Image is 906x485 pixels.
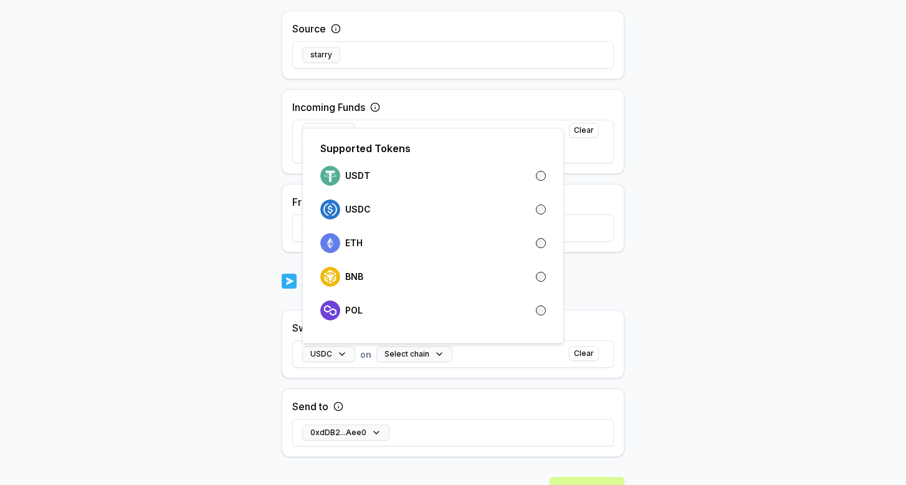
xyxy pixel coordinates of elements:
[302,346,355,362] button: USDC
[320,199,340,219] img: logo
[302,47,340,63] button: starry
[302,128,564,343] div: USDC
[320,300,340,320] img: logo
[345,171,370,181] p: USDT
[292,320,330,335] label: Swap to
[320,233,340,253] img: logo
[569,346,599,361] button: Clear
[292,399,328,414] label: Send to
[320,166,340,186] img: logo
[345,204,371,214] p: USDC
[302,272,336,290] p: Action
[345,272,363,282] p: BNB
[292,194,317,209] label: From
[320,267,340,287] img: logo
[345,238,363,248] p: ETH
[320,141,411,156] p: Supported Tokens
[569,123,599,138] button: Clear
[282,272,297,290] img: logo
[360,348,371,361] span: on
[345,305,363,315] p: POL
[302,425,389,441] button: 0xdDB2...Aee0
[302,123,355,139] button: USDC
[376,346,452,362] button: Select chain
[292,100,365,115] label: Incoming Funds
[360,125,371,138] span: on
[292,21,326,36] label: Source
